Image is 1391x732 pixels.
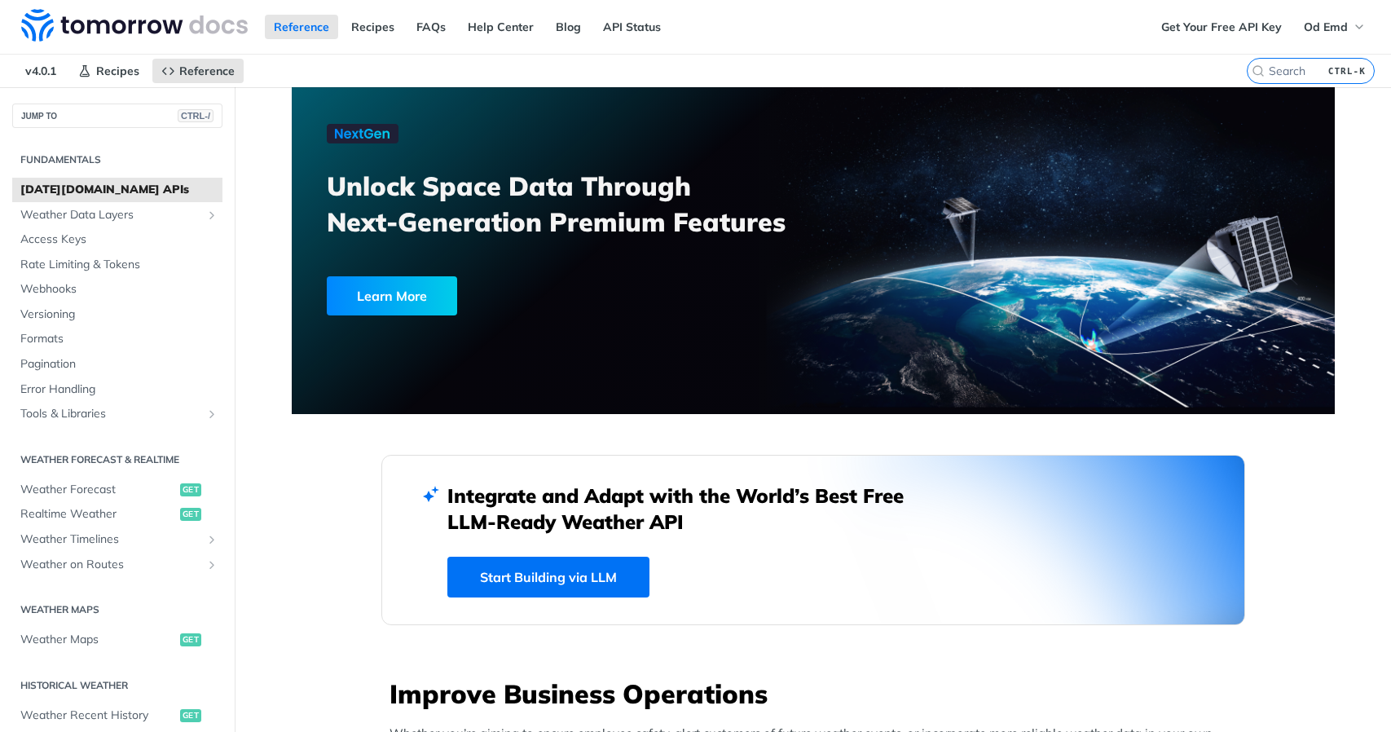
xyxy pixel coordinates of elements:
[20,381,218,398] span: Error Handling
[12,253,222,277] a: Rate Limiting & Tokens
[180,508,201,521] span: get
[1252,64,1265,77] svg: Search
[20,632,176,648] span: Weather Maps
[20,232,218,248] span: Access Keys
[594,15,670,39] a: API Status
[12,527,222,552] a: Weather TimelinesShow subpages for Weather Timelines
[407,15,455,39] a: FAQs
[20,331,218,347] span: Formats
[12,628,222,652] a: Weather Mapsget
[1152,15,1291,39] a: Get Your Free API Key
[12,478,222,502] a: Weather Forecastget
[205,209,218,222] button: Show subpages for Weather Data Layers
[12,152,222,167] h2: Fundamentals
[12,277,222,302] a: Webhooks
[12,377,222,402] a: Error Handling
[205,408,218,421] button: Show subpages for Tools & Libraries
[12,178,222,202] a: [DATE][DOMAIN_NAME] APIs
[327,168,831,240] h3: Unlock Space Data Through Next-Generation Premium Features
[12,327,222,351] a: Formats
[180,633,201,646] span: get
[205,558,218,571] button: Show subpages for Weather on Routes
[20,306,218,323] span: Versioning
[1295,15,1375,39] button: Od Emd
[20,207,201,223] span: Weather Data Layers
[12,302,222,327] a: Versioning
[20,281,218,298] span: Webhooks
[12,502,222,527] a: Realtime Weatherget
[152,59,244,83] a: Reference
[178,109,213,122] span: CTRL-/
[447,557,649,598] a: Start Building via LLM
[69,59,148,83] a: Recipes
[12,104,222,128] button: JUMP TOCTRL-/
[12,227,222,252] a: Access Keys
[180,483,201,496] span: get
[20,406,201,422] span: Tools & Libraries
[390,676,1245,712] h3: Improve Business Operations
[20,531,201,548] span: Weather Timelines
[180,709,201,722] span: get
[12,203,222,227] a: Weather Data LayersShow subpages for Weather Data Layers
[265,15,338,39] a: Reference
[20,356,218,373] span: Pagination
[21,9,248,42] img: Tomorrow.io Weather API Docs
[12,678,222,693] h2: Historical Weather
[327,124,398,143] img: NextGen
[547,15,590,39] a: Blog
[179,64,235,78] span: Reference
[12,703,222,728] a: Weather Recent Historyget
[20,482,176,498] span: Weather Forecast
[459,15,543,39] a: Help Center
[327,276,457,315] div: Learn More
[20,557,201,573] span: Weather on Routes
[12,452,222,467] h2: Weather Forecast & realtime
[12,402,222,426] a: Tools & LibrariesShow subpages for Tools & Libraries
[1324,63,1370,79] kbd: CTRL-K
[342,15,403,39] a: Recipes
[20,506,176,523] span: Realtime Weather
[12,553,222,577] a: Weather on RoutesShow subpages for Weather on Routes
[20,257,218,273] span: Rate Limiting & Tokens
[12,352,222,377] a: Pagination
[20,708,176,724] span: Weather Recent History
[16,59,65,83] span: v4.0.1
[205,533,218,546] button: Show subpages for Weather Timelines
[447,483,928,535] h2: Integrate and Adapt with the World’s Best Free LLM-Ready Weather API
[1304,20,1348,34] span: Od Emd
[12,602,222,617] h2: Weather Maps
[20,182,218,198] span: [DATE][DOMAIN_NAME] APIs
[96,64,139,78] span: Recipes
[327,276,730,315] a: Learn More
